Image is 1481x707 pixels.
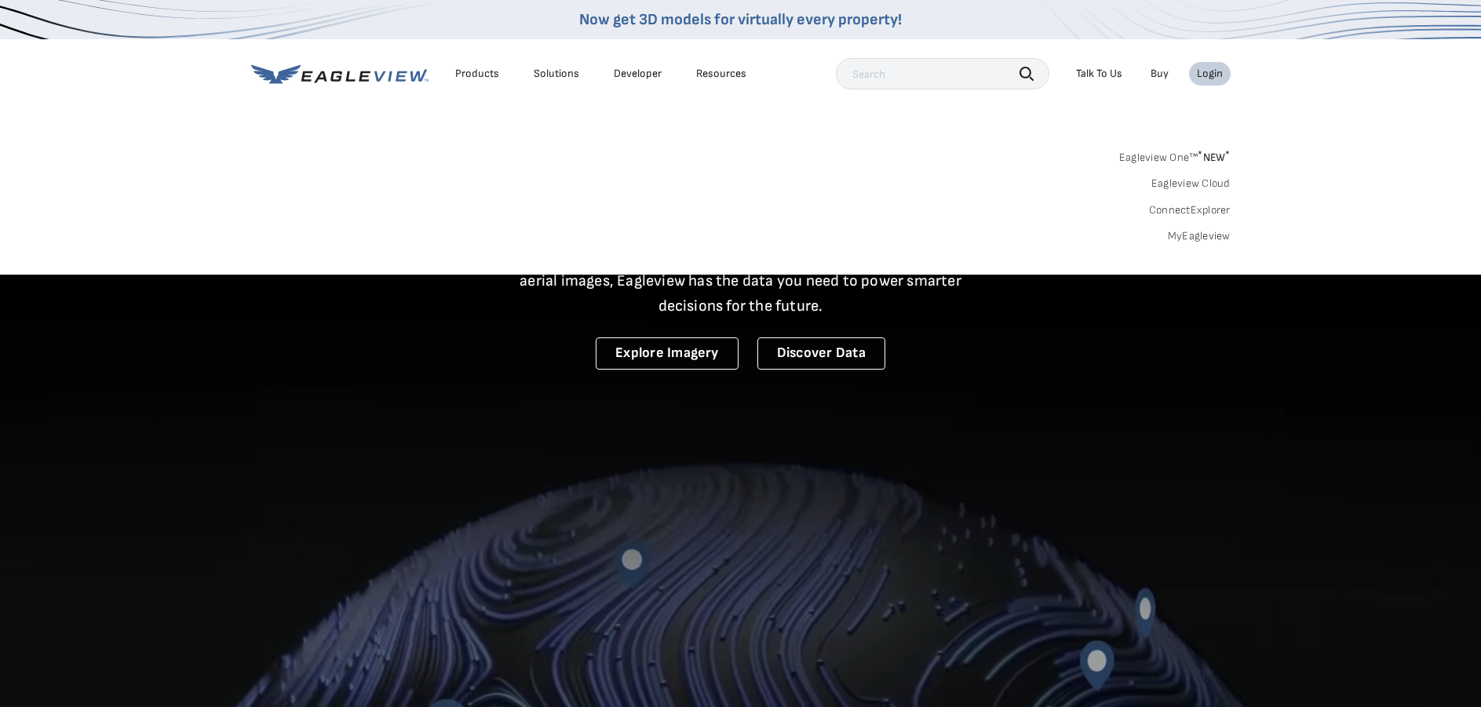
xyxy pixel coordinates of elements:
a: Buy [1151,67,1169,81]
input: Search [836,58,1049,89]
div: Solutions [534,67,579,81]
a: Eagleview One™*NEW* [1119,146,1231,164]
a: MyEagleview [1168,229,1231,243]
div: Resources [696,67,746,81]
a: Eagleview Cloud [1151,177,1231,191]
a: Discover Data [757,337,885,370]
div: Login [1197,67,1223,81]
span: NEW [1198,151,1230,164]
a: Developer [614,67,662,81]
a: Now get 3D models for virtually every property! [579,10,902,29]
div: Products [455,67,499,81]
p: A new era starts here. Built on more than 3.5 billion high-resolution aerial images, Eagleview ha... [501,243,981,319]
a: Explore Imagery [596,337,739,370]
a: ConnectExplorer [1149,203,1231,217]
div: Talk To Us [1076,67,1122,81]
